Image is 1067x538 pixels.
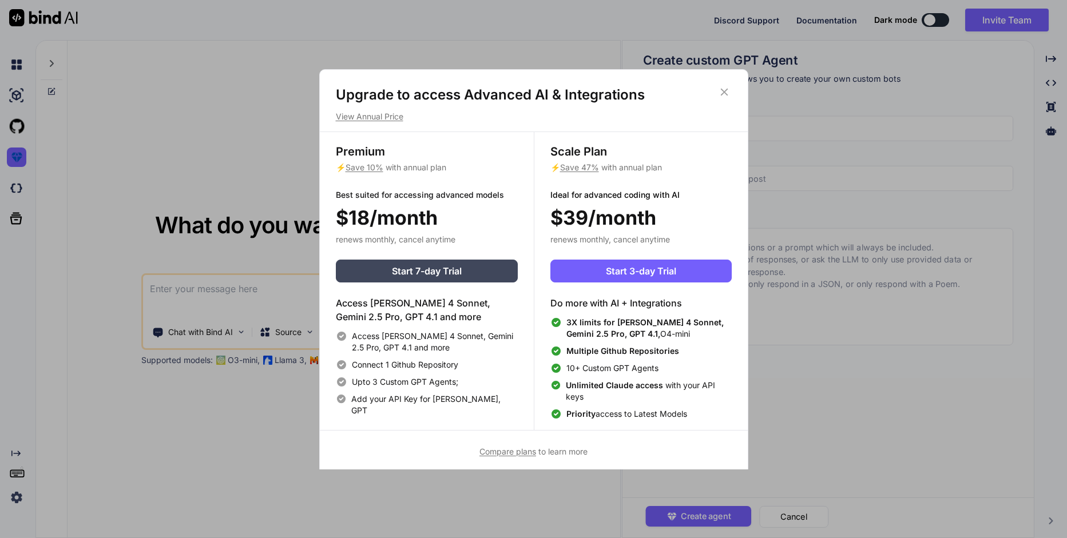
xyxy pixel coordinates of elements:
span: Multiple Github Repositories [566,346,679,356]
span: renews monthly, cancel anytime [550,234,670,244]
span: Start 7-day Trial [392,264,462,278]
p: View Annual Price [336,111,732,122]
span: with your API keys [566,380,731,402]
span: O4-mini [566,317,732,340]
span: $18/month [336,203,438,232]
span: to learn more [479,447,588,456]
span: $39/month [550,203,656,232]
button: Start 3-day Trial [550,260,732,282]
span: Compare plans [479,447,536,456]
p: Best suited for accessing advanced models [336,189,518,201]
p: ⚡ with annual plan [336,162,518,173]
span: Start 3-day Trial [606,264,676,278]
h1: Upgrade to access Advanced AI & Integrations [336,86,732,104]
span: Add your API Key for [PERSON_NAME], GPT [351,393,517,416]
span: Upto 3 Custom GPT Agents; [352,376,458,388]
span: access to Latest Models [566,408,687,420]
h3: Premium [336,144,518,160]
p: ⚡ with annual plan [550,162,732,173]
h4: Access [PERSON_NAME] 4 Sonnet, Gemini 2.5 Pro, GPT 4.1 and more [336,296,518,324]
span: Connect 1 Github Repository [352,359,458,370]
span: Unlimited Claude access [566,380,665,390]
span: Access [PERSON_NAME] 4 Sonnet, Gemini 2.5 Pro, GPT 4.1 and more [352,330,518,353]
span: renews monthly, cancel anytime [336,234,455,244]
h4: Do more with AI + Integrations [550,296,732,310]
span: Save 47% [560,162,599,172]
p: Ideal for advanced coding with AI [550,189,732,201]
span: Save 10% [346,162,383,172]
span: 3X limits for [PERSON_NAME] 4 Sonnet, Gemini 2.5 Pro, GPT 4.1, [566,317,724,338]
span: 10+ Custom GPT Agents [566,362,659,374]
button: Start 7-day Trial [336,260,518,282]
h3: Scale Plan [550,144,732,160]
span: Priority [566,409,596,419]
